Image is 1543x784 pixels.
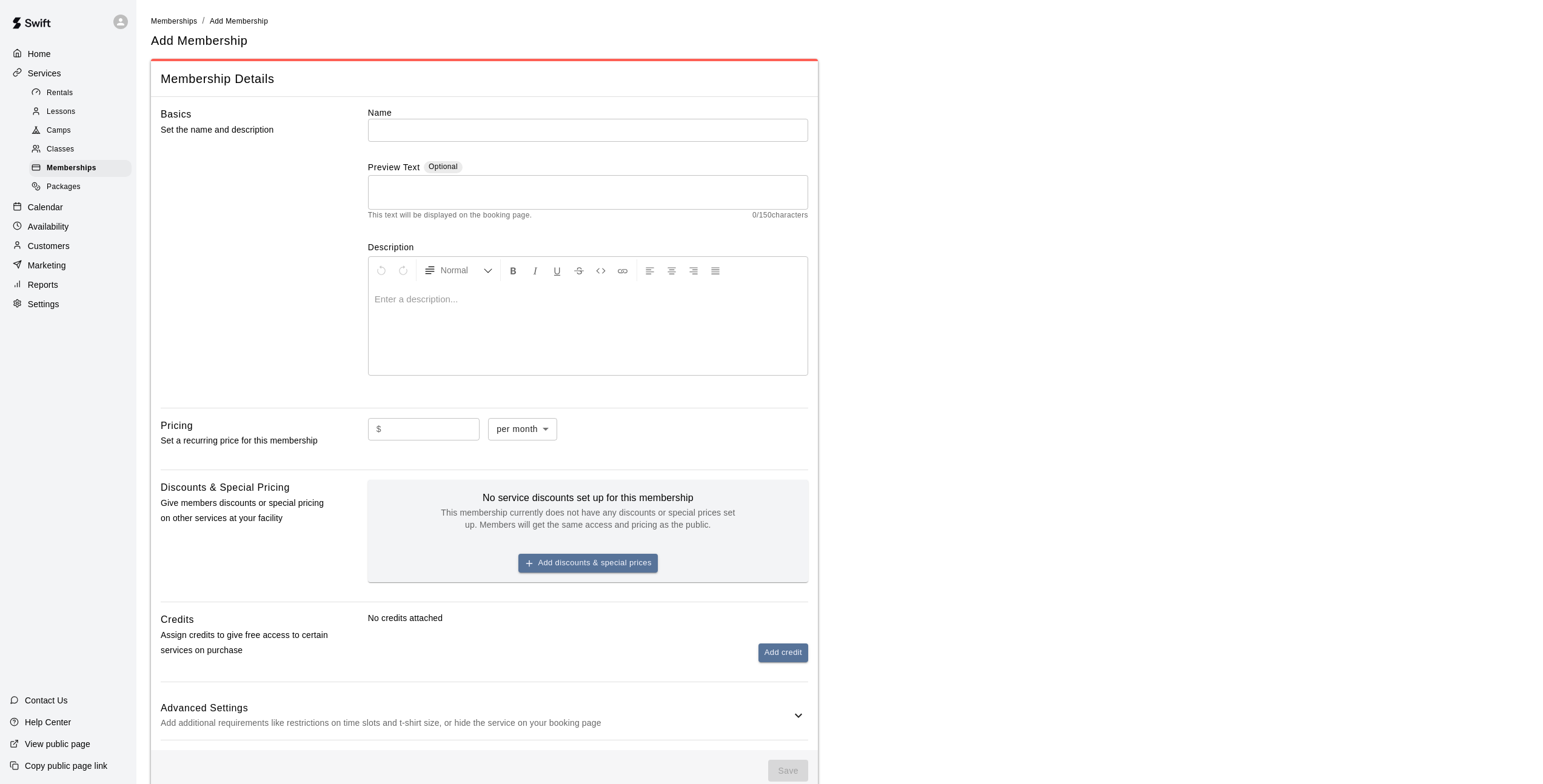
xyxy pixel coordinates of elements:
[29,178,136,197] a: Packages
[25,694,68,706] p: Contact Us
[29,122,136,141] a: Camps
[161,612,194,628] h6: Credits
[161,628,329,658] p: Assign credits to give free access to certain services on purchase
[28,298,59,310] p: Settings
[161,480,290,496] h6: Discounts & Special Pricing
[161,716,791,731] p: Add additional requirements like restrictions on time slots and t-shirt size, or hide the service...
[640,259,660,281] button: Left Align
[47,87,73,99] span: Rentals
[161,692,808,740] div: Advanced SettingsAdd additional requirements like restrictions on time slots and t-shirt size, or...
[10,64,127,82] a: Services
[10,295,127,313] a: Settings
[28,259,66,271] p: Marketing
[161,107,192,122] h6: Basics
[161,71,808,87] span: Membership Details
[28,240,70,252] p: Customers
[10,256,127,274] a: Marketing
[518,554,658,573] button: Add discounts & special prices
[210,17,268,25] span: Add Membership
[705,259,726,281] button: Justify Align
[28,221,69,233] p: Availability
[29,85,132,102] div: Rentals
[25,738,90,750] p: View public page
[47,162,96,174] span: Memberships
[28,279,58,291] p: Reports
[368,612,808,624] p: No credits attached
[752,210,808,222] span: 0 / 150 characters
[377,423,381,436] p: $
[161,122,329,138] p: Set the name and description
[393,259,413,281] button: Redo
[161,496,329,526] p: Give members discounts or special pricing on other services at your facility
[25,716,71,728] p: Help Center
[10,237,127,255] a: Customers
[547,259,567,281] button: Format Underline
[151,17,197,25] span: Memberships
[441,264,483,276] span: Normal
[368,210,532,222] span: This text will be displayed on the booking page.
[612,259,633,281] button: Insert Link
[758,643,808,662] button: Add credit
[591,259,611,281] button: Insert Code
[661,259,682,281] button: Center Align
[161,700,791,716] h6: Advanced Settings
[437,490,740,507] h6: No service discounts set up for this membership
[419,259,498,281] button: Formatting Options
[10,276,127,294] a: Reports
[29,179,132,196] div: Packages
[29,141,132,158] div: Classes
[429,162,458,171] span: Optional
[29,160,132,177] div: Memberships
[10,45,127,63] a: Home
[10,198,127,216] a: Calendar
[47,144,74,156] span: Classes
[29,122,132,139] div: Camps
[28,48,51,60] p: Home
[47,181,81,193] span: Packages
[25,760,107,772] p: Copy public page link
[437,507,740,531] p: This membership currently does not have any discounts or special prices set up. Members will get ...
[29,141,136,159] a: Classes
[368,241,808,253] label: Description
[488,418,557,440] div: per month
[29,159,136,178] a: Memberships
[368,161,420,175] label: Preview Text
[29,84,136,102] a: Rentals
[47,125,71,137] span: Camps
[10,218,127,236] a: Availability
[569,259,589,281] button: Format Strikethrough
[29,104,132,121] div: Lessons
[161,418,193,434] h6: Pricing
[683,259,704,281] button: Right Align
[29,102,136,121] a: Lessons
[151,33,248,49] h5: Add Membership
[28,67,61,79] p: Services
[202,15,204,27] li: /
[368,107,808,119] label: Name
[525,259,546,281] button: Format Italics
[151,16,197,25] a: Memberships
[503,259,524,281] button: Format Bold
[151,15,1528,28] nav: breadcrumb
[371,259,392,281] button: Undo
[47,106,76,118] span: Lessons
[161,433,329,448] p: Set a recurring price for this membership
[28,201,63,213] p: Calendar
